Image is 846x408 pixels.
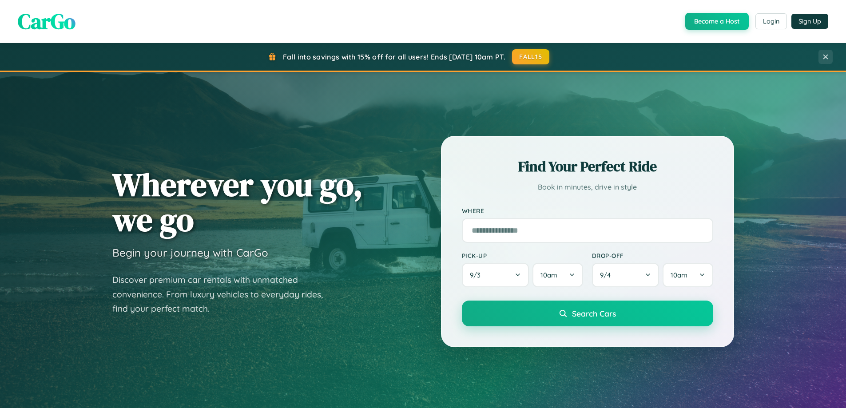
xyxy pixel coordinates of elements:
[540,271,557,279] span: 10am
[671,271,687,279] span: 10am
[512,49,549,64] button: FALL15
[462,181,713,194] p: Book in minutes, drive in style
[755,13,787,29] button: Login
[592,252,713,259] label: Drop-off
[470,271,485,279] span: 9 / 3
[685,13,749,30] button: Become a Host
[462,157,713,176] h2: Find Your Perfect Ride
[600,271,615,279] span: 9 / 4
[18,7,75,36] span: CarGo
[532,263,583,287] button: 10am
[663,263,713,287] button: 10am
[112,273,334,316] p: Discover premium car rentals with unmatched convenience. From luxury vehicles to everyday rides, ...
[462,252,583,259] label: Pick-up
[112,167,363,237] h1: Wherever you go, we go
[791,14,828,29] button: Sign Up
[112,246,268,259] h3: Begin your journey with CarGo
[462,263,529,287] button: 9/3
[592,263,659,287] button: 9/4
[462,207,713,214] label: Where
[572,309,616,318] span: Search Cars
[462,301,713,326] button: Search Cars
[283,52,505,61] span: Fall into savings with 15% off for all users! Ends [DATE] 10am PT.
